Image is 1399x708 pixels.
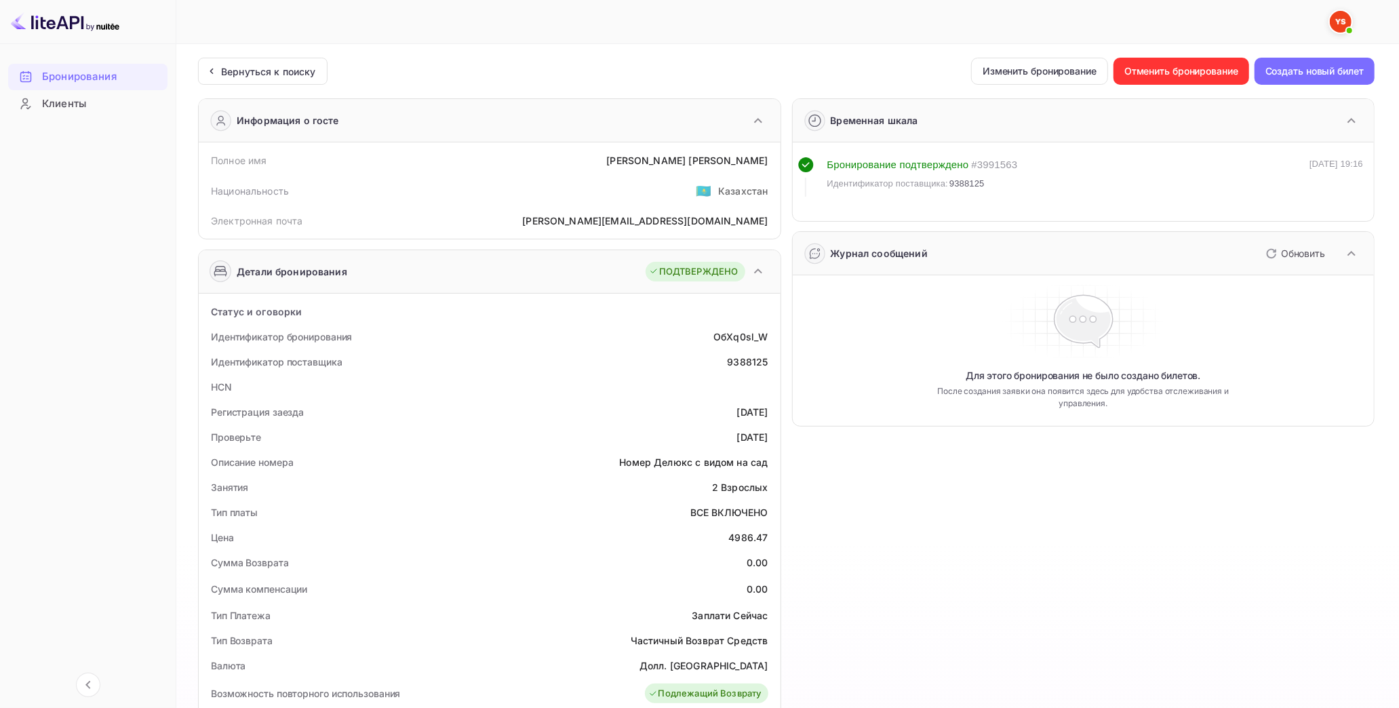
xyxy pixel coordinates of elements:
ya-tr-span: 2 Взрослых [712,481,768,493]
ya-tr-span: [PERSON_NAME][EMAIL_ADDRESS][DOMAIN_NAME] [522,215,768,227]
ya-tr-span: Занятия [211,481,248,493]
div: [DATE] [737,405,768,419]
ya-tr-span: ВСЕ ВКЛЮЧЕНО [690,507,768,518]
ya-tr-span: Для этого бронирования не было создано билетов. [966,369,1200,382]
ya-tr-span: Детали бронирования [237,264,347,279]
ya-tr-span: Идентификатор поставщика [211,356,342,368]
ya-tr-span: HCN [211,381,232,393]
ya-tr-span: Заплати Сейчас [692,610,768,621]
ya-tr-span: Проверьте [211,431,261,443]
button: Изменить бронирование [971,58,1108,85]
a: Бронирования [8,64,168,89]
ya-tr-span: ОбXq0sl_W [713,331,768,342]
span: США [696,178,711,203]
ya-tr-span: подтверждено [900,159,969,170]
ya-tr-span: [DATE] 19:16 [1309,159,1363,169]
ya-tr-span: Описание номера [211,456,294,468]
ya-tr-span: Подлежащий Возврату [658,687,762,701]
ya-tr-span: Частичный Возврат Средств [631,635,768,646]
ya-tr-span: 9388125 [949,178,985,189]
ya-tr-span: Цена [211,532,234,543]
div: 9388125 [727,355,768,369]
div: # 3991563 [971,157,1017,173]
ya-tr-span: Регистрация заезда [211,406,304,418]
ya-tr-span: Полное имя [211,155,267,166]
button: Свернуть навигацию [76,673,100,697]
div: 0.00 [747,555,768,570]
ya-tr-span: Создать новый билет [1265,63,1364,79]
ya-tr-span: Статус и оговорки [211,306,302,317]
ya-tr-span: Долл. [GEOGRAPHIC_DATA] [639,660,768,671]
ya-tr-span: Журнал сообщений [831,248,928,259]
img: Служба Поддержки Яндекса [1330,11,1352,33]
ya-tr-span: ПОДТВЕРЖДЕНО [659,265,738,279]
ya-tr-span: Тип Платежа [211,610,271,621]
ya-tr-span: Национальность [211,185,289,197]
ya-tr-span: Тип Возврата [211,635,273,646]
ya-tr-span: Временная шкала [831,115,918,126]
ya-tr-span: Сумма компенсации [211,583,307,595]
div: 0.00 [747,582,768,596]
ya-tr-span: [PERSON_NAME] [606,155,686,166]
ya-tr-span: Бронирования [42,69,117,85]
ya-tr-span: Тип платы [211,507,258,518]
ya-tr-span: Сумма Возврата [211,557,289,568]
div: Бронирования [8,64,168,90]
ya-tr-span: Электронная почта [211,215,303,227]
ya-tr-span: Вернуться к поиску [221,66,316,77]
ya-tr-span: Изменить бронирование [983,63,1097,79]
button: Создать новый билет [1255,58,1375,85]
div: 4986.47 [728,530,768,545]
ya-tr-span: Идентификатор бронирования [211,331,352,342]
ya-tr-span: [PERSON_NAME] [689,155,768,166]
ya-tr-span: Бронирование [827,159,897,170]
ya-tr-span: Идентификатор поставщика: [827,178,949,189]
ya-tr-span: После создания заявки она появится здесь для удобства отслеживания и управления. [926,385,1240,410]
img: Логотип LiteAPI [11,11,119,33]
ya-tr-span: Обновить [1281,248,1325,259]
ya-tr-span: Информация о госте [237,113,339,127]
a: Клиенты [8,91,168,116]
ya-tr-span: 🇰🇿 [696,183,711,198]
ya-tr-span: Номер Делюкс с видом на сад [619,456,768,468]
button: Обновить [1258,243,1331,264]
ya-tr-span: Клиенты [42,96,86,112]
ya-tr-span: Валюта [211,660,245,671]
button: Отменить бронирование [1114,58,1249,85]
div: [DATE] [737,430,768,444]
div: Клиенты [8,91,168,117]
ya-tr-span: Возможность повторного использования [211,688,400,699]
ya-tr-span: Отменить бронирование [1124,63,1238,79]
ya-tr-span: Казахстан [718,185,768,197]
